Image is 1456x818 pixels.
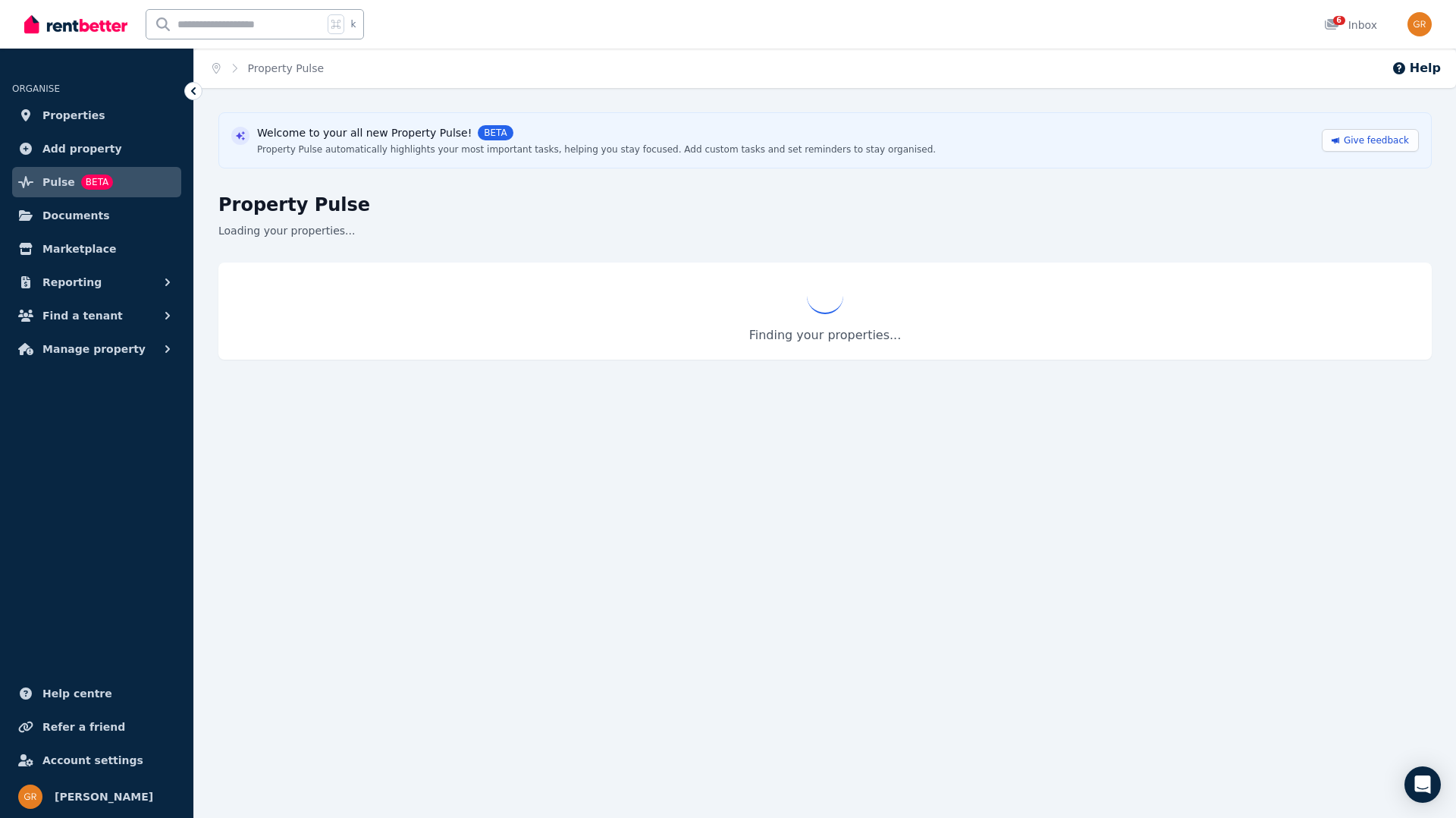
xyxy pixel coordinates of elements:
[12,267,181,297] button: Reporting
[12,745,181,776] a: Account settings
[42,718,125,736] span: Refer a friend
[218,193,1432,217] h1: Property Pulse
[42,273,102,291] span: Reporting
[42,206,110,225] span: Documents
[18,785,42,809] img: Guy Rotenberg
[12,300,181,331] button: Find a tenant
[1344,134,1409,146] span: Give feedback
[1404,766,1441,803] div: Open Intercom Messenger
[257,143,936,156] div: Property Pulse automatically highlights your most important tasks, helping you stay focused. Add ...
[55,788,153,806] span: [PERSON_NAME]
[1392,59,1441,77] button: Help
[12,712,181,742] a: Refer a friend
[42,684,112,703] span: Help centre
[12,134,181,164] a: Add property
[248,62,325,74] a: Property Pulse
[1333,16,1345,25] span: 6
[257,125,472,140] span: Welcome to your all new Property Pulse!
[42,106,105,124] span: Properties
[194,49,342,88] nav: Breadcrumb
[1407,12,1432,36] img: Guy Rotenberg
[12,200,181,231] a: Documents
[12,100,181,131] a: Properties
[12,167,181,197] a: PulseBETA
[81,175,113,190] span: BETA
[42,340,146,358] span: Manage property
[1322,129,1419,152] a: Give feedback
[42,173,75,191] span: Pulse
[12,234,181,264] a: Marketplace
[350,18,356,30] span: k
[12,678,181,709] a: Help centre
[218,223,1432,238] p: Loading your properties...
[42,140,122,158] span: Add property
[1324,17,1377,33] div: Inbox
[42,307,123,325] span: Find a tenant
[42,751,143,769] span: Account settings
[478,125,513,140] span: BETA
[24,13,127,36] img: RentBetter
[234,326,1417,345] p: Finding your properties...
[12,334,181,364] button: Manage property
[12,83,60,94] span: ORGANISE
[42,240,116,258] span: Marketplace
